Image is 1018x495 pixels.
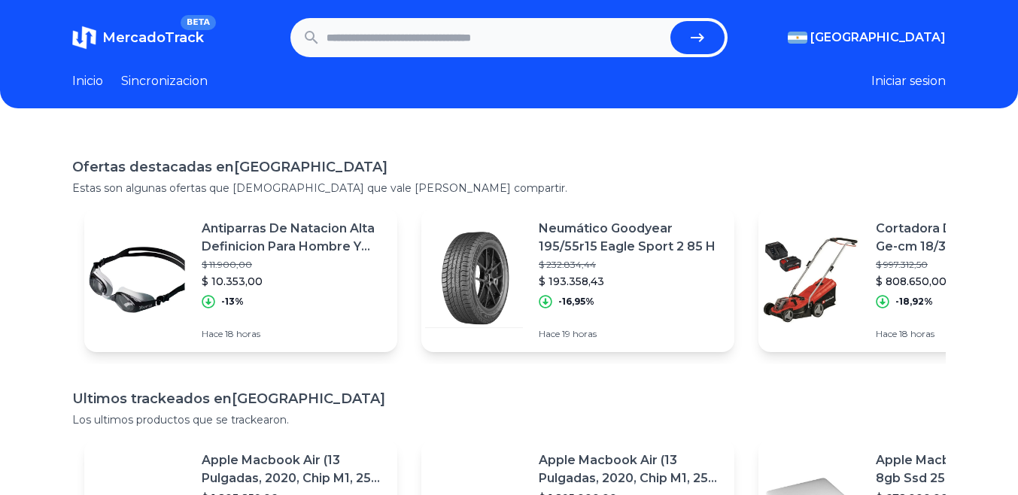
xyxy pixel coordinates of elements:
img: Featured image [421,227,527,333]
a: Featured imageNeumático Goodyear 195/55r15 Eagle Sport 2 85 H$ 232.834,44$ 193.358,43-16,95%Hace ... [421,208,734,352]
p: -16,95% [558,296,594,308]
span: [GEOGRAPHIC_DATA] [810,29,946,47]
p: -18,92% [895,296,933,308]
p: Los ultimos productos que se trackearon. [72,412,946,427]
img: Featured image [758,227,864,333]
p: Apple Macbook Air (13 Pulgadas, 2020, Chip M1, 256 Gb De Ssd, 8 Gb De Ram) - Plata [202,451,385,487]
p: $ 232.834,44 [539,259,722,271]
span: MercadoTrack [102,29,204,46]
button: Iniciar sesion [871,72,946,90]
img: Featured image [84,227,190,333]
a: Sincronizacion [121,72,208,90]
span: BETA [181,15,216,30]
p: Hace 18 horas [202,328,385,340]
h1: Ofertas destacadas en [GEOGRAPHIC_DATA] [72,156,946,178]
button: [GEOGRAPHIC_DATA] [788,29,946,47]
img: MercadoTrack [72,26,96,50]
p: Antiparras De Natacion Alta Definicion Para Hombre Y Mujer [202,220,385,256]
p: $ 193.358,43 [539,274,722,289]
h1: Ultimos trackeados en [GEOGRAPHIC_DATA] [72,388,946,409]
p: -13% [221,296,244,308]
p: Apple Macbook Air (13 Pulgadas, 2020, Chip M1, 256 Gb De Ssd, 8 Gb De Ram) - Plata [539,451,722,487]
p: Estas son algunas ofertas que [DEMOGRAPHIC_DATA] que vale [PERSON_NAME] compartir. [72,181,946,196]
a: Inicio [72,72,103,90]
p: $ 10.353,00 [202,274,385,289]
img: Argentina [788,32,807,44]
a: Featured imageAntiparras De Natacion Alta Definicion Para Hombre Y Mujer$ 11.900,00$ 10.353,00-13... [84,208,397,352]
p: $ 11.900,00 [202,259,385,271]
p: Hace 19 horas [539,328,722,340]
p: Neumático Goodyear 195/55r15 Eagle Sport 2 85 H [539,220,722,256]
a: MercadoTrackBETA [72,26,204,50]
